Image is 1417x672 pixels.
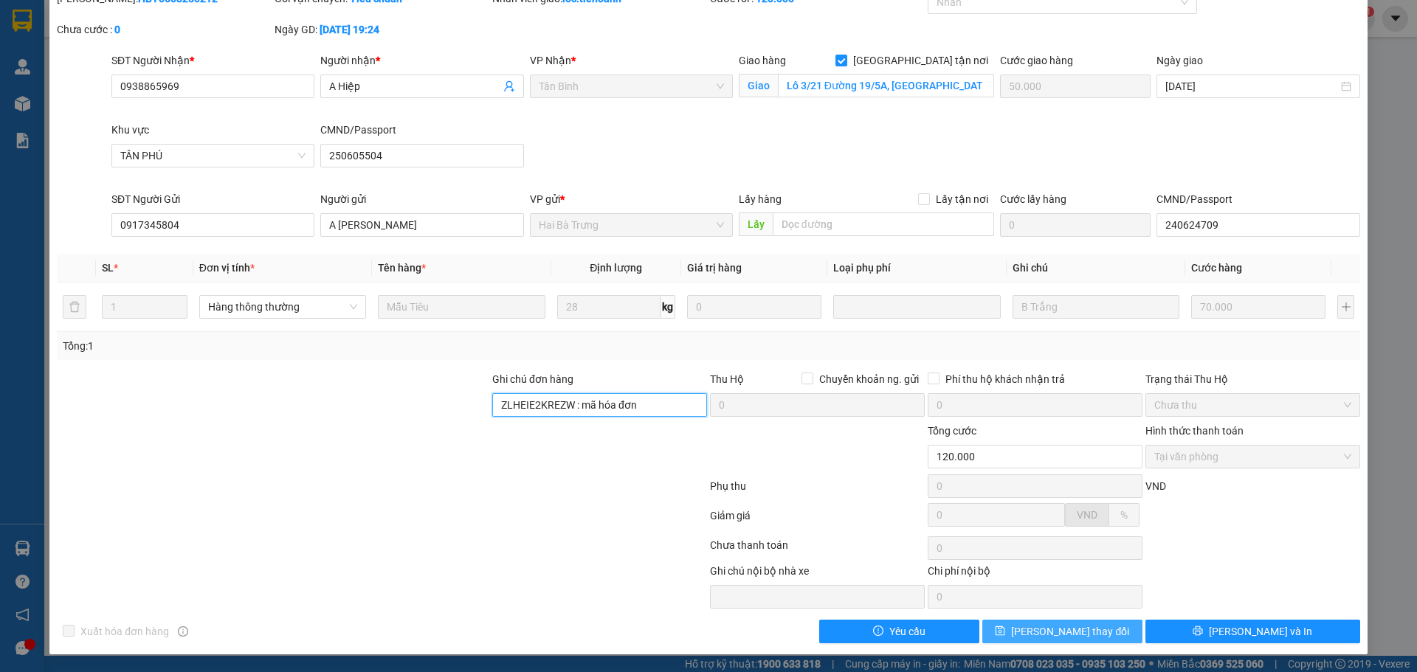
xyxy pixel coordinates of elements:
button: plus [1337,295,1354,319]
span: Lấy [739,212,773,236]
span: Hai Bà Trưng [539,214,724,236]
span: Giao [739,74,778,97]
div: SĐT Người Gửi [111,191,314,207]
button: printer[PERSON_NAME] và In [1145,620,1360,643]
span: exclamation-circle [873,626,883,637]
div: Trạng thái Thu Hộ [1145,371,1360,387]
span: info-circle [178,626,188,637]
div: Ghi chú nội bộ nhà xe [710,563,925,585]
input: VD: Bàn, Ghế [378,295,545,319]
span: Chuyển khoản ng. gửi [813,371,925,387]
span: % [1120,509,1128,521]
span: Đơn vị tính [199,262,255,274]
span: Định lượng [590,262,642,274]
input: Dọc đường [773,212,994,236]
input: Cước lấy hàng [1000,213,1151,237]
span: [GEOGRAPHIC_DATA] tận nơi [847,52,994,69]
span: Tên hàng [378,262,426,274]
input: 0 [1191,295,1325,319]
input: Ghi Chú [1013,295,1179,319]
div: Chưa thanh toán [708,537,926,563]
div: Phụ thu [708,478,926,504]
span: Lấy hàng [739,193,782,205]
span: Xuất hóa đơn hàng [75,623,175,640]
button: exclamation-circleYêu cầu [819,620,979,643]
div: Chưa cước : [57,21,272,38]
span: Tại văn phòng [1154,446,1351,468]
label: Cước giao hàng [1000,55,1073,66]
input: Cước giao hàng [1000,75,1151,98]
span: VND [1077,509,1097,521]
input: Ngày giao [1165,78,1337,94]
div: Ngày GD: [275,21,489,38]
span: Giá trị hàng [687,262,742,274]
span: save [995,626,1005,637]
span: TÂN PHÚ [120,145,306,167]
button: delete [63,295,86,319]
span: [PERSON_NAME] thay đổi [1011,623,1129,640]
div: VP gửi [530,191,733,207]
div: Người gửi [320,191,523,207]
div: CMND/Passport [320,122,523,138]
span: Giao hàng [739,55,786,66]
span: user-add [503,80,515,92]
b: [DATE] 19:24 [320,24,379,35]
div: Chi phí nội bộ [928,563,1142,585]
label: Ghi chú đơn hàng [492,373,573,385]
div: CMND/Passport [1156,191,1359,207]
div: Khu vực [111,122,314,138]
button: save[PERSON_NAME] thay đổi [982,620,1142,643]
span: VND [1145,480,1166,492]
span: Chưa thu [1154,394,1351,416]
label: Ngày giao [1156,55,1203,66]
label: Hình thức thanh toán [1145,425,1244,437]
span: VP Nhận [530,55,571,66]
div: Người nhận [320,52,523,69]
span: Tân Bình [539,75,724,97]
span: Hàng thông thường [208,296,357,318]
label: Cước lấy hàng [1000,193,1066,205]
span: kg [661,295,675,319]
span: Thu Hộ [710,373,744,385]
b: 0 [114,24,120,35]
span: Cước hàng [1191,262,1242,274]
div: SĐT Người Nhận [111,52,314,69]
div: Tổng: 1 [63,338,547,354]
input: Giao tận nơi [778,74,994,97]
span: Lấy tận nơi [930,191,994,207]
span: [PERSON_NAME] và In [1209,623,1312,640]
span: printer [1193,626,1203,637]
input: Ghi chú đơn hàng [492,393,707,417]
th: Loại phụ phí [827,254,1006,283]
span: Tổng cước [928,425,976,437]
span: Yêu cầu [889,623,925,640]
th: Ghi chú [1007,254,1185,283]
div: Giảm giá [708,508,926,533]
input: 0 [687,295,821,319]
span: SL [102,262,114,274]
span: Phí thu hộ khách nhận trả [940,371,1071,387]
